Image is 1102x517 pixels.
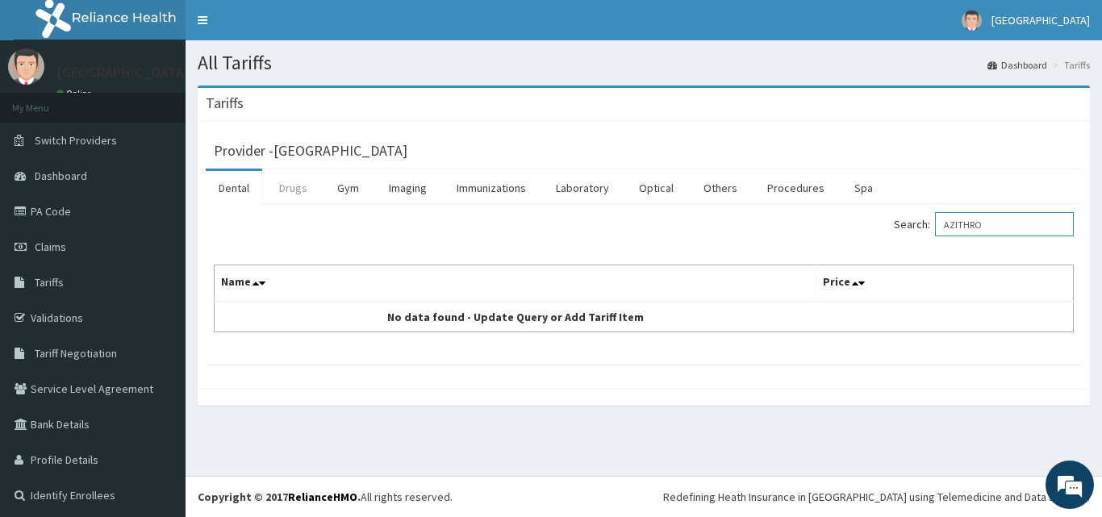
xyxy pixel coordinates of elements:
[198,52,1090,73] h1: All Tariffs
[991,13,1090,27] span: [GEOGRAPHIC_DATA]
[8,345,307,402] textarea: Type your message and hit 'Enter'
[84,90,271,111] div: Chat with us now
[35,133,117,148] span: Switch Providers
[35,240,66,254] span: Claims
[935,212,1074,236] input: Search:
[691,171,750,205] a: Others
[894,212,1074,236] label: Search:
[214,144,407,158] h3: Provider - [GEOGRAPHIC_DATA]
[206,96,244,110] h3: Tariffs
[215,302,816,332] td: No data found - Update Query or Add Tariff Item
[816,265,1074,302] th: Price
[215,265,816,302] th: Name
[198,490,361,504] strong: Copyright © 2017 .
[30,81,65,121] img: d_794563401_company_1708531726252_794563401
[56,88,95,99] a: Online
[444,171,539,205] a: Immunizations
[266,171,320,205] a: Drugs
[186,476,1102,517] footer: All rights reserved.
[376,171,440,205] a: Imaging
[56,65,190,80] p: [GEOGRAPHIC_DATA]
[94,156,223,319] span: We're online!
[8,48,44,85] img: User Image
[35,169,87,183] span: Dashboard
[841,171,886,205] a: Spa
[35,275,64,290] span: Tariffs
[1049,58,1090,72] li: Tariffs
[663,489,1090,505] div: Redefining Heath Insurance in [GEOGRAPHIC_DATA] using Telemedicine and Data Science!
[288,490,357,504] a: RelianceHMO
[962,10,982,31] img: User Image
[324,171,372,205] a: Gym
[265,8,303,47] div: Minimize live chat window
[626,171,687,205] a: Optical
[987,58,1047,72] a: Dashboard
[754,171,837,205] a: Procedures
[543,171,622,205] a: Laboratory
[206,171,262,205] a: Dental
[35,346,117,361] span: Tariff Negotiation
